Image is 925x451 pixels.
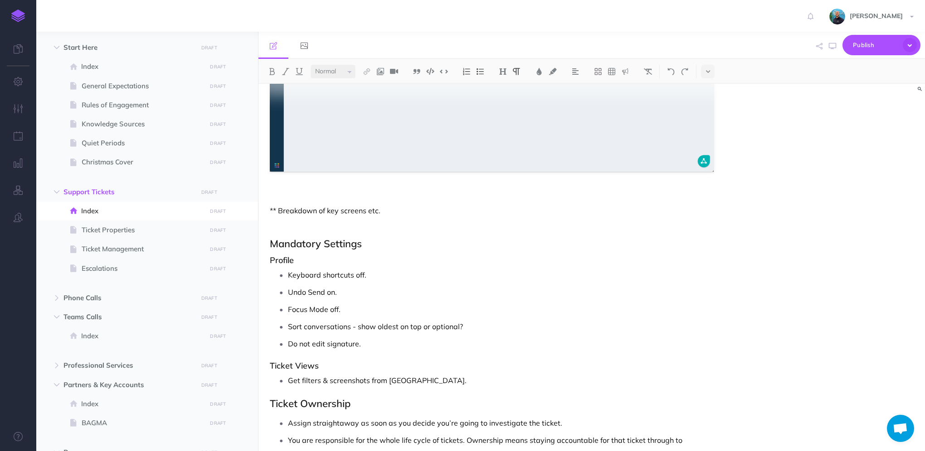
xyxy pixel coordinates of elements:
span: Knowledge Sources [82,119,204,130]
img: Italic button [282,68,290,75]
img: Redo [681,68,689,75]
small: DRAFT [201,314,217,320]
button: DRAFT [198,187,220,197]
small: DRAFT [210,208,226,214]
img: Headings dropdown button [499,68,507,75]
button: DRAFT [207,399,229,409]
img: 925838e575eb33ea1a1ca055db7b09b0.jpg [829,9,845,24]
div: Open chat [887,415,914,442]
button: DRAFT [198,380,220,390]
small: DRAFT [210,159,226,165]
small: DRAFT [201,363,217,369]
h3: Profile [270,256,714,265]
img: Code block button [426,68,434,75]
button: DRAFT [207,119,229,130]
span: Index [81,331,204,341]
button: DRAFT [198,43,220,53]
small: DRAFT [210,266,226,272]
img: Paragraph button [512,68,521,75]
span: Publish [853,38,898,52]
p: ** Breakdown of key screens etc. [270,205,714,216]
p: Get filters & screenshots from [GEOGRAPHIC_DATA]. [288,374,714,387]
img: Text color button [535,68,543,75]
span: Support Tickets [63,187,192,197]
button: Publish [842,35,920,55]
button: DRAFT [207,138,229,149]
button: DRAFT [207,244,229,254]
img: Unordered list button [476,68,484,75]
small: DRAFT [201,45,217,51]
span: Partners & Key Accounts [63,379,192,390]
span: Rules of Engagement [82,100,204,110]
img: Alignment dropdown menu button [571,68,579,75]
span: Start Here [63,42,192,53]
span: Index [81,206,204,216]
button: DRAFT [207,225,229,235]
p: Focus Mode off. [288,302,714,316]
img: Underline button [295,68,303,75]
p: Assign straightaway as soon as you decide you’re going to investigate the ticket. [288,416,714,430]
span: Teams Calls [63,312,192,322]
img: Ordered list button [462,68,471,75]
img: Add video button [390,68,398,75]
span: General Expectations [82,81,204,91]
img: Link button [363,68,371,75]
img: Bold button [268,68,276,75]
p: Do not edit signature. [288,337,714,350]
small: DRAFT [201,295,217,301]
small: DRAFT [201,382,217,388]
span: Index [81,398,204,409]
small: DRAFT [201,189,217,195]
button: DRAFT [198,360,220,371]
button: DRAFT [207,418,229,428]
button: DRAFT [207,62,229,72]
img: Add image button [376,68,385,75]
p: Sort conversations - show oldest on top or optional? [288,320,714,333]
h3: Ticket Views [270,361,714,370]
small: DRAFT [210,83,226,89]
small: DRAFT [210,401,226,407]
span: Index [81,61,204,72]
span: [PERSON_NAME] [845,12,907,20]
img: Clear styles button [644,68,652,75]
button: DRAFT [207,100,229,110]
span: BAGMA [82,417,204,428]
span: Escalations [82,263,204,274]
span: Quiet Periods [82,138,204,149]
img: Text background color button [549,68,557,75]
button: DRAFT [207,264,229,274]
small: DRAFT [210,64,226,70]
small: DRAFT [210,420,226,426]
button: DRAFT [207,206,229,216]
span: Ticket Properties [82,225,204,235]
p: Keyboard shortcuts off. [288,268,714,282]
button: DRAFT [207,81,229,91]
h2: Mandatory Settings [270,238,714,249]
span: Ticket Management [82,244,204,254]
button: DRAFT [198,293,220,303]
small: DRAFT [210,121,226,127]
small: DRAFT [210,102,226,108]
img: Create table button [608,68,616,75]
small: DRAFT [210,333,226,339]
img: Undo [667,68,675,75]
button: DRAFT [207,331,229,341]
img: Inline code button [440,68,448,75]
small: DRAFT [210,227,226,233]
img: Callout dropdown menu button [621,68,629,75]
small: DRAFT [210,140,226,146]
small: DRAFT [210,246,226,252]
span: Professional Services [63,360,192,371]
button: DRAFT [207,157,229,168]
h2: Ticket Ownership [270,398,714,409]
p: Undo Send on. [288,285,714,299]
button: DRAFT [198,312,220,322]
img: logo-mark.svg [11,10,25,22]
span: Christmas Cover [82,157,204,168]
img: Blockquote button [413,68,421,75]
span: Phone Calls [63,293,192,303]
